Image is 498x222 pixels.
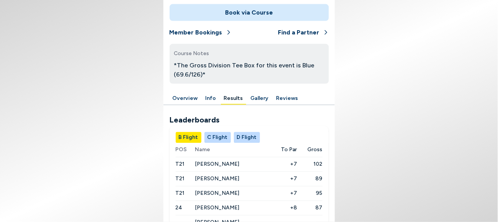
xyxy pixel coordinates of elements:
[273,93,301,105] button: Reviews
[297,175,323,183] span: 89
[270,189,297,198] span: +7
[170,114,329,126] h2: Leaderboards
[195,161,239,168] span: [PERSON_NAME]
[174,61,324,79] p: *The Gross Division Tee Box for this event is Blue (69.6/126)*
[176,205,183,211] span: 24
[248,93,272,105] button: Gallery
[170,4,329,21] button: Book via Course
[176,161,185,168] span: T21
[270,175,297,183] span: +7
[270,160,297,168] span: +7
[281,146,297,154] span: To Par
[297,204,323,212] span: 87
[195,176,239,182] span: [PERSON_NAME]
[195,205,239,211] span: [PERSON_NAME]
[176,146,195,154] span: POS
[174,50,209,57] span: Course Notes
[307,146,322,154] span: Gross
[234,132,260,143] button: D Flight
[297,189,323,198] span: 95
[176,132,201,143] button: B Flight
[202,93,219,105] button: Info
[204,132,231,143] button: C Flight
[297,160,323,168] span: 102
[170,24,232,41] button: Member Bookings
[195,146,270,154] span: Name
[176,190,185,197] span: T21
[278,24,329,41] button: Find a Partner
[170,132,329,143] div: Manage your account
[176,176,185,182] span: T21
[270,204,297,212] span: +8
[170,93,201,105] button: Overview
[195,190,239,197] span: [PERSON_NAME]
[221,93,246,105] button: Results
[163,93,335,105] div: Manage your account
